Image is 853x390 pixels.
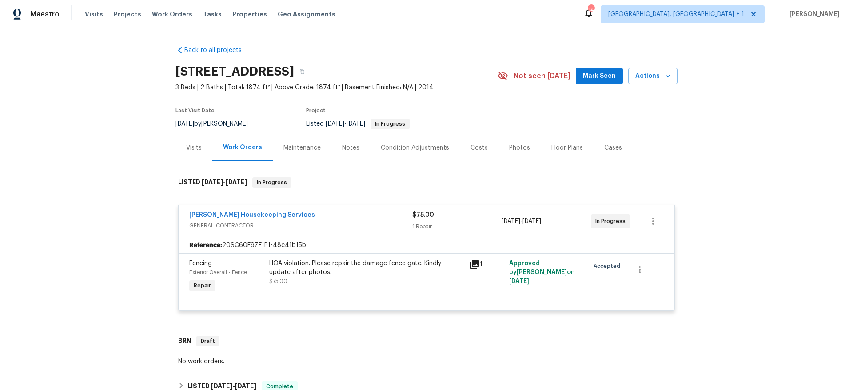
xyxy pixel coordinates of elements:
[253,178,291,187] span: In Progress
[269,259,464,277] div: HOA violation: Please repair the damage fence gate. Kindly update after photos.
[186,143,202,152] div: Visits
[594,262,624,271] span: Accepted
[412,222,502,231] div: 1 Repair
[635,71,670,82] span: Actions
[223,143,262,152] div: Work Orders
[595,217,629,226] span: In Progress
[381,143,449,152] div: Condition Adjustments
[628,68,678,84] button: Actions
[522,218,541,224] span: [DATE]
[189,270,247,275] span: Exterior Overall - Fence
[30,10,60,19] span: Maestro
[588,5,594,14] div: 14
[232,10,267,19] span: Properties
[189,241,222,250] b: Reference:
[85,10,103,19] span: Visits
[604,143,622,152] div: Cases
[502,217,541,226] span: -
[189,260,212,267] span: Fencing
[211,383,256,389] span: -
[175,83,498,92] span: 3 Beds | 2 Baths | Total: 1874 ft² | Above Grade: 1874 ft² | Basement Finished: N/A | 2014
[178,336,191,346] h6: BRN
[283,143,321,152] div: Maintenance
[347,121,365,127] span: [DATE]
[202,179,247,185] span: -
[326,121,344,127] span: [DATE]
[178,177,247,188] h6: LISTED
[226,179,247,185] span: [DATE]
[786,10,840,19] span: [PERSON_NAME]
[469,259,504,270] div: 1
[278,10,335,19] span: Geo Assignments
[189,221,412,230] span: GENERAL_CONTRACTOR
[514,72,570,80] span: Not seen [DATE]
[175,67,294,76] h2: [STREET_ADDRESS]
[178,357,675,366] div: No work orders.
[190,281,215,290] span: Repair
[509,278,529,284] span: [DATE]
[269,279,287,284] span: $75.00
[551,143,583,152] div: Floor Plans
[470,143,488,152] div: Costs
[211,383,232,389] span: [DATE]
[371,121,409,127] span: In Progress
[175,108,215,113] span: Last Visit Date
[294,64,310,80] button: Copy Address
[342,143,359,152] div: Notes
[502,218,520,224] span: [DATE]
[203,11,222,17] span: Tasks
[179,237,674,253] div: 20SC60F9ZF1P1-48c41b15b
[412,212,434,218] span: $75.00
[189,212,315,218] a: [PERSON_NAME] Housekeeping Services
[306,108,326,113] span: Project
[175,121,194,127] span: [DATE]
[306,121,410,127] span: Listed
[114,10,141,19] span: Projects
[175,119,259,129] div: by [PERSON_NAME]
[608,10,744,19] span: [GEOGRAPHIC_DATA], [GEOGRAPHIC_DATA] + 1
[175,168,678,197] div: LISTED [DATE]-[DATE]In Progress
[235,383,256,389] span: [DATE]
[576,68,623,84] button: Mark Seen
[326,121,365,127] span: -
[175,46,261,55] a: Back to all projects
[175,327,678,355] div: BRN Draft
[152,10,192,19] span: Work Orders
[197,337,219,346] span: Draft
[583,71,616,82] span: Mark Seen
[509,143,530,152] div: Photos
[202,179,223,185] span: [DATE]
[509,260,575,284] span: Approved by [PERSON_NAME] on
